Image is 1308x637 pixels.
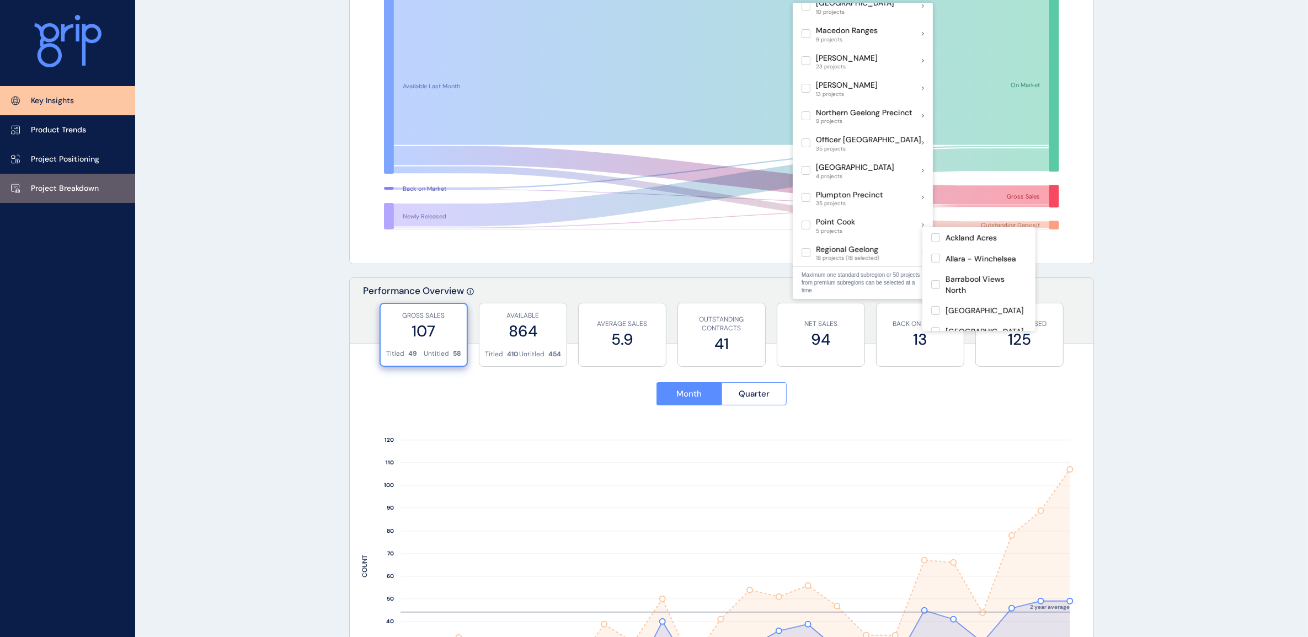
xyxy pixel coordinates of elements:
p: [PERSON_NAME] [816,53,878,64]
p: [GEOGRAPHIC_DATA] [946,306,1024,317]
text: 100 [384,482,394,489]
text: 40 [386,618,394,625]
p: Performance Overview [363,285,464,344]
p: Allara - Winchelsea [946,254,1016,265]
p: GROSS SALES [386,311,461,320]
span: 5 projects [816,228,855,234]
span: 13 projects [816,91,878,98]
span: 18 projects (18 selected) [816,255,879,261]
p: Macedon Ranges [816,25,878,36]
text: 90 [387,505,394,512]
p: 58 [453,349,461,358]
p: AVERAGE SALES [584,319,660,329]
button: Quarter [722,382,787,405]
p: [GEOGRAPHIC_DATA] [946,326,1024,338]
span: 9 projects [816,118,912,125]
text: 80 [387,528,394,535]
p: Product Trends [31,125,86,136]
span: 9 projects [816,36,878,43]
p: Regional Geelong [816,244,879,255]
p: 410 [507,350,518,359]
label: 94 [783,329,859,350]
p: Point Cook [816,217,855,228]
p: Key Insights [31,95,74,106]
p: Plumpton Precinct [816,190,883,201]
label: 5.9 [584,329,660,350]
label: 125 [981,329,1058,350]
text: 60 [387,573,394,580]
p: Untitled [424,349,449,358]
text: 120 [385,437,394,444]
p: AVAILABLE [485,311,561,320]
p: [PERSON_NAME] [816,80,878,91]
p: 49 [408,349,417,358]
label: 41 [684,333,760,355]
span: 35 projects [816,200,883,207]
text: 2 year average [1031,603,1070,611]
text: COUNT [360,555,369,577]
p: Northern Geelong Precinct [816,108,912,119]
span: Quarter [739,388,770,399]
text: 70 [387,550,394,558]
span: 4 projects [816,173,894,180]
p: Officer [GEOGRAPHIC_DATA] [816,135,921,146]
p: NET SALES [783,319,859,329]
p: Project Breakdown [31,183,99,194]
span: 10 projects [816,9,894,15]
text: 50 [387,596,394,603]
p: Project Positioning [31,154,99,165]
span: 35 projects [816,146,921,152]
p: Ackland Acres [946,233,997,244]
label: 107 [386,320,461,342]
p: OUTSTANDING CONTRACTS [684,315,760,334]
label: 864 [485,320,561,342]
p: BACK ON MARKET [882,319,958,329]
p: Barrabool Views North [946,274,1027,296]
button: Month [656,382,722,405]
p: [GEOGRAPHIC_DATA] [816,162,894,173]
text: 110 [386,459,394,467]
p: Maximum one standard subregion or 50 projects from premium subregions can be selected at a time. [802,271,924,295]
p: 454 [548,350,561,359]
p: Titled [386,349,404,358]
span: Month [676,388,702,399]
p: Titled [485,350,503,359]
p: Untitled [519,350,544,359]
span: 23 projects [816,63,878,70]
label: 13 [882,329,958,350]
